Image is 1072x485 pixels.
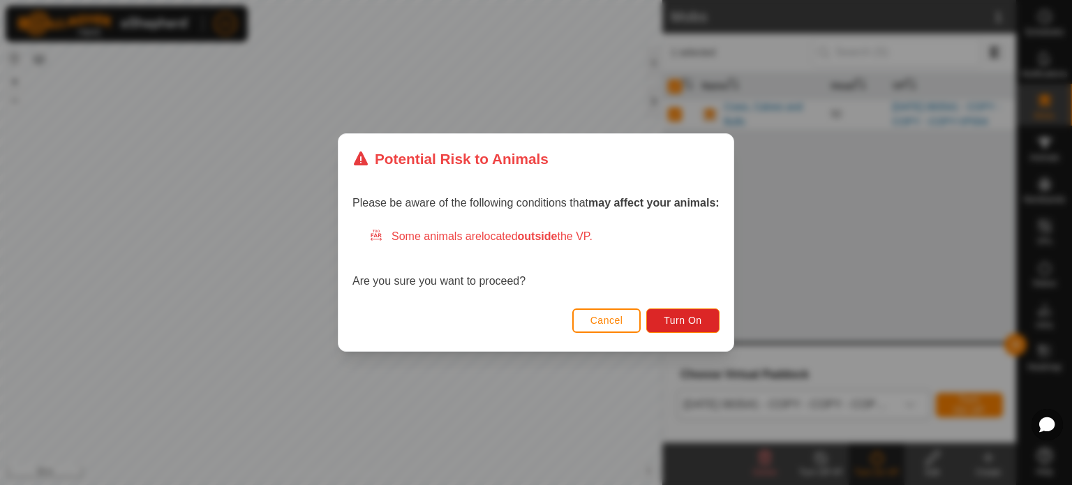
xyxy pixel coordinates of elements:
[369,228,720,245] div: Some animals are
[482,230,593,242] span: located the VP.
[590,315,623,326] span: Cancel
[352,197,720,209] span: Please be aware of the following conditions that
[352,228,720,290] div: Are you sure you want to proceed?
[588,197,720,209] strong: may affect your animals:
[518,230,558,242] strong: outside
[572,308,641,333] button: Cancel
[352,148,549,170] div: Potential Risk to Animals
[647,308,720,333] button: Turn On
[664,315,702,326] span: Turn On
